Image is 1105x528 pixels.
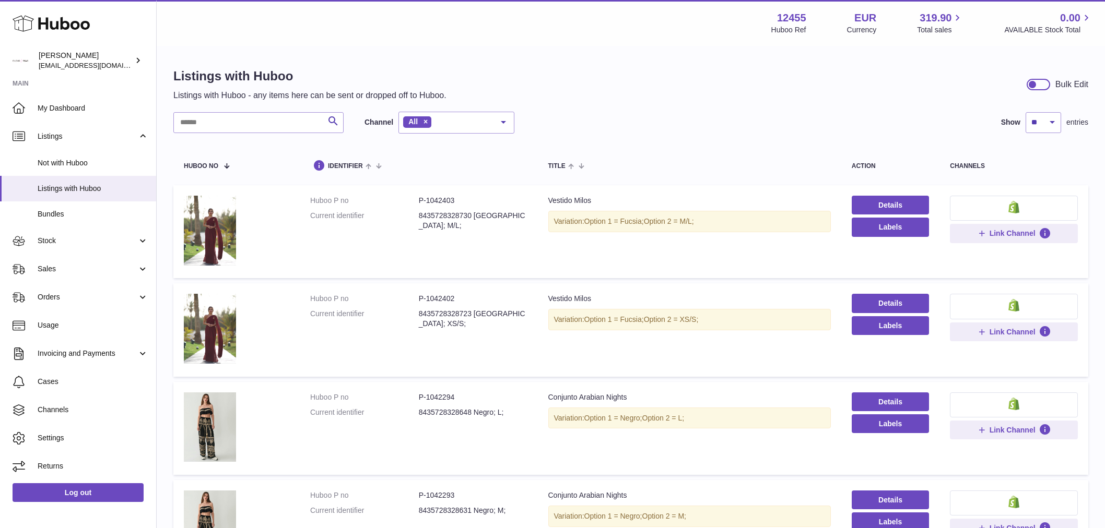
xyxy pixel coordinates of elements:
div: Conjunto Arabian Nights [548,392,831,402]
img: shopify-small.png [1008,398,1019,410]
span: Link Channel [990,229,1036,238]
img: shopify-small.png [1008,496,1019,508]
button: Link Channel [950,421,1078,439]
div: Variation: [548,309,831,330]
span: 0.00 [1060,11,1080,25]
h1: Listings with Huboo [173,68,446,85]
div: Huboo Ref [771,25,806,35]
a: Details [852,490,930,509]
div: action [852,163,930,170]
div: channels [950,163,1078,170]
img: Vestido Milos [184,294,236,363]
strong: EUR [854,11,876,25]
strong: 12455 [777,11,806,25]
span: Option 2 = M/L; [644,217,694,225]
span: My Dashboard [38,103,148,113]
span: AVAILABLE Stock Total [1004,25,1092,35]
span: Huboo no [184,163,218,170]
div: Vestido Milos [548,294,831,304]
button: Labels [852,218,930,236]
dd: 8435728328723 [GEOGRAPHIC_DATA]; XS/S; [419,309,527,329]
div: Vestido Milos [548,196,831,206]
span: Not with Huboo [38,158,148,168]
span: Option 2 = XS/S; [644,315,699,323]
label: Show [1001,117,1020,127]
span: identifier [328,163,363,170]
a: 0.00 AVAILABLE Stock Total [1004,11,1092,35]
img: shopify-small.png [1008,299,1019,311]
a: 319.90 Total sales [917,11,963,35]
div: Conjunto Arabian Nights [548,490,831,500]
span: Bundles [38,209,148,219]
span: Option 1 = Fucsia; [584,315,644,323]
span: Sales [38,264,137,274]
span: Link Channel [990,327,1036,337]
dd: P-1042293 [419,490,527,500]
div: Bulk Edit [1055,79,1088,90]
dd: P-1042403 [419,196,527,206]
span: Total sales [917,25,963,35]
dd: 8435728328648 Negro; L; [419,407,527,417]
button: Link Channel [950,224,1078,243]
button: Link Channel [950,322,1078,341]
span: Listings with Huboo [38,184,148,194]
dd: P-1042402 [419,294,527,304]
dt: Current identifier [310,211,419,231]
dd: 8435728328730 [GEOGRAPHIC_DATA]; M/L; [419,211,527,231]
span: Listings [38,131,137,141]
dt: Huboo P no [310,490,419,500]
span: Orders [38,292,137,302]
span: 319.90 [920,11,951,25]
label: Channel [365,117,393,127]
a: Details [852,294,930,313]
span: Settings [38,433,148,443]
dt: Current identifier [310,407,419,417]
span: Stock [38,236,137,246]
span: entries [1066,117,1088,127]
span: [EMAIL_ADDRESS][DOMAIN_NAME] [39,61,154,69]
img: Conjunto Arabian Nights [184,392,236,462]
span: Channels [38,405,148,415]
a: Details [852,196,930,214]
dt: Current identifier [310,506,419,515]
dd: 8435728328631 Negro; M; [419,506,527,515]
dt: Huboo P no [310,196,419,206]
button: Labels [852,316,930,335]
div: Variation: [548,407,831,429]
div: Currency [847,25,877,35]
span: Cases [38,377,148,387]
span: All [408,117,418,126]
span: Usage [38,320,148,330]
a: Details [852,392,930,411]
dd: P-1042294 [419,392,527,402]
dt: Huboo P no [310,294,419,304]
div: [PERSON_NAME] [39,51,133,70]
img: internalAdmin-12455@internal.huboo.com [13,53,28,68]
dt: Current identifier [310,309,419,329]
span: title [548,163,566,170]
span: Option 2 = M; [642,512,686,520]
span: Option 2 = L; [642,414,685,422]
dt: Huboo P no [310,392,419,402]
button: Labels [852,414,930,433]
span: Returns [38,461,148,471]
div: Variation: [548,211,831,232]
span: Link Channel [990,425,1036,435]
a: Log out [13,483,144,502]
div: Variation: [548,506,831,527]
img: Vestido Milos [184,196,236,265]
p: Listings with Huboo - any items here can be sent or dropped off to Huboo. [173,90,446,101]
span: Option 1 = Negro; [584,512,642,520]
span: Option 1 = Fucsia; [584,217,644,225]
span: Invoicing and Payments [38,349,137,358]
span: Option 1 = Negro; [584,414,642,422]
img: shopify-small.png [1008,201,1019,213]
